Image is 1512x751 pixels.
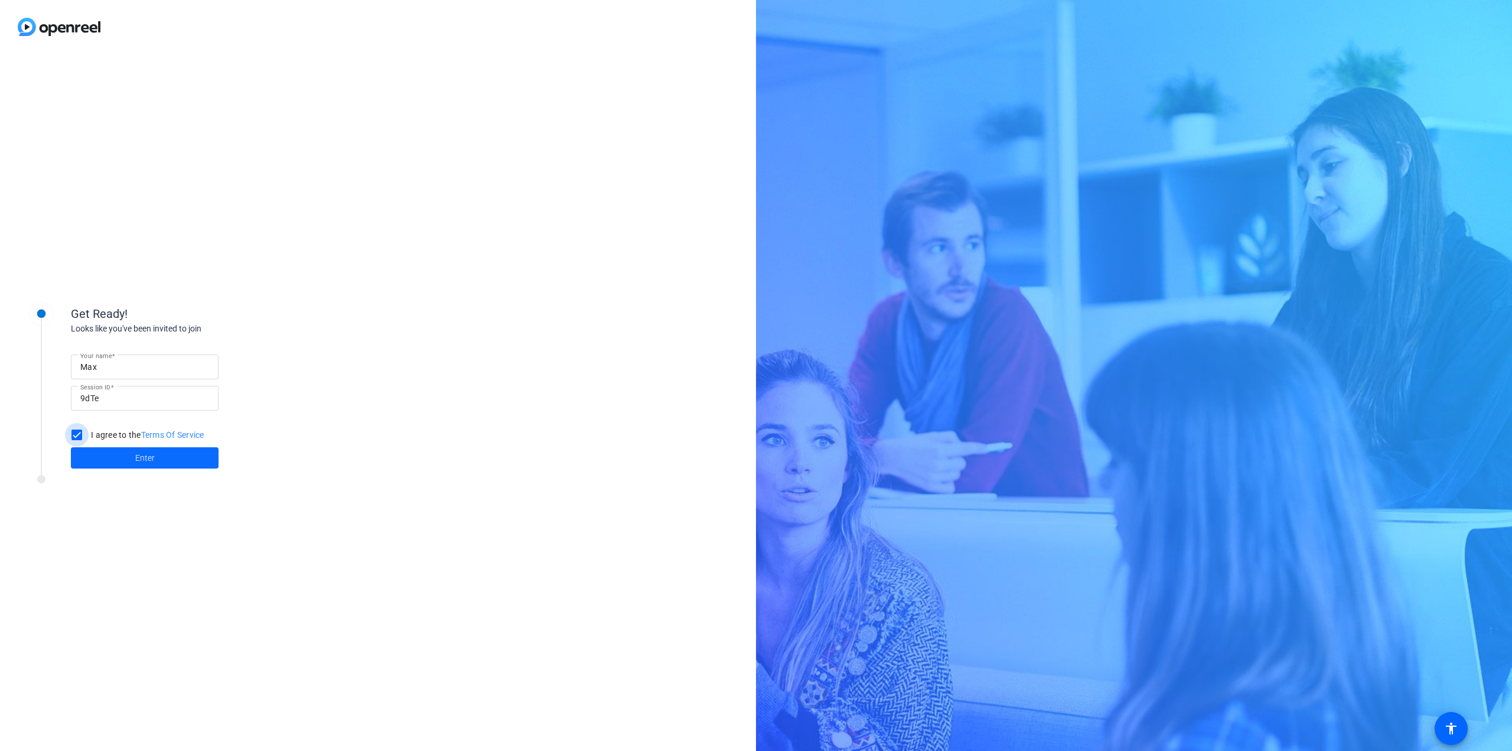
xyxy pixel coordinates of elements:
[1444,721,1458,736] mat-icon: accessibility
[71,305,307,323] div: Get Ready!
[80,352,112,359] mat-label: Your name
[71,323,307,335] div: Looks like you've been invited to join
[71,447,219,469] button: Enter
[135,452,155,464] span: Enter
[80,383,110,391] mat-label: Session ID
[89,429,204,441] label: I agree to the
[141,430,204,440] a: Terms Of Service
